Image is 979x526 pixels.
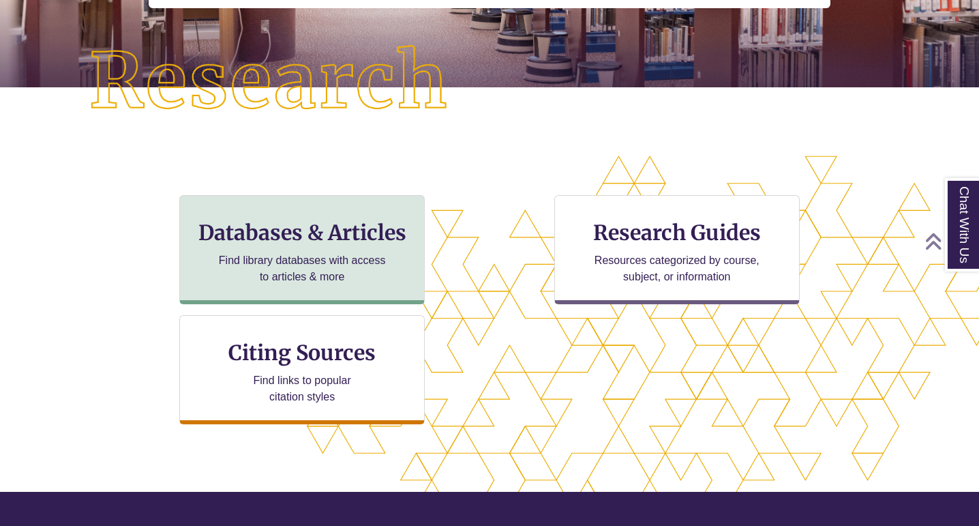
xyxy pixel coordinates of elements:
[219,340,385,366] h3: Citing Sources
[213,252,391,285] p: Find library databases with access to articles & more
[566,220,788,246] h3: Research Guides
[554,195,800,304] a: Research Guides Resources categorized by course, subject, or information
[588,252,766,285] p: Resources categorized by course, subject, or information
[179,195,425,304] a: Databases & Articles Find library databases with access to articles & more
[924,232,976,250] a: Back to Top
[236,372,369,405] p: Find links to popular citation styles
[49,5,489,159] img: Research
[179,315,425,424] a: Citing Sources Find links to popular citation styles
[191,220,413,246] h3: Databases & Articles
